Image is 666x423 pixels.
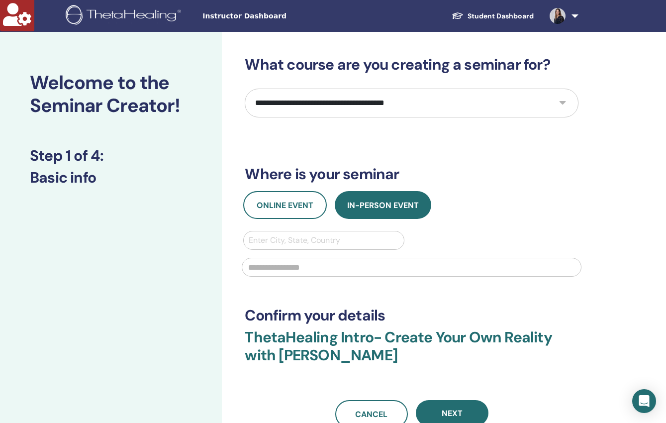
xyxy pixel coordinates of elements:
span: Online Event [257,200,313,211]
h3: Where is your seminar [245,165,578,183]
img: graduation-cap-white.svg [452,11,464,20]
h3: Step 1 of 4 : [30,147,192,165]
span: Next [442,408,463,419]
img: default.jpg [550,8,566,24]
button: Online Event [243,191,327,219]
img: logo.png [66,5,185,27]
div: Open Intercom Messenger [632,389,656,413]
button: In-Person Event [335,191,431,219]
a: Student Dashboard [444,7,542,25]
span: Instructor Dashboard [202,11,352,21]
h3: Basic info [30,169,192,187]
h3: Confirm your details [245,307,578,324]
span: In-Person Event [347,200,419,211]
span: Cancel [355,409,387,420]
h3: What course are you creating a seminar for? [245,56,578,74]
h2: Welcome to the Seminar Creator! [30,72,192,117]
h3: ThetaHealing Intro- Create Your Own Reality with [PERSON_NAME] [245,328,578,376]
